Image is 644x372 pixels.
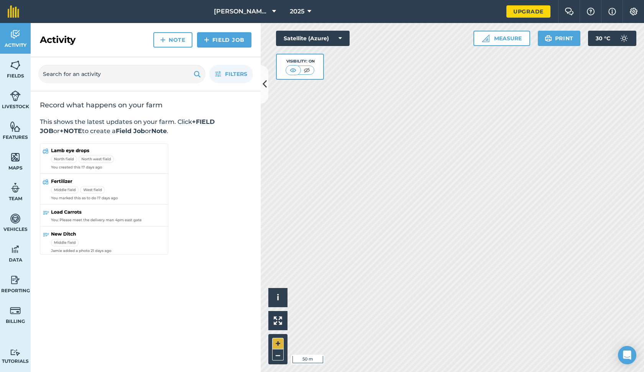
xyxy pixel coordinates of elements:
[160,35,166,44] img: svg+xml;base64,PHN2ZyB4bWxucz0iaHR0cDovL3d3dy53My5vcmcvMjAwMC9zdmciIHdpZHRoPSIxNCIgaGVpZ2h0PSIyNC...
[10,121,21,132] img: svg+xml;base64,PHN2ZyB4bWxucz0iaHR0cDovL3d3dy53My5vcmcvMjAwMC9zdmciIHdpZHRoPSI1NiIgaGVpZ2h0PSI2MC...
[214,7,269,16] span: [PERSON_NAME]'s Garden
[473,31,530,46] button: Measure
[618,346,636,364] div: Open Intercom Messenger
[40,34,76,46] h2: Activity
[482,35,490,42] img: Ruler icon
[288,66,298,74] img: svg+xml;base64,PHN2ZyB4bWxucz0iaHR0cDovL3d3dy53My5vcmcvMjAwMC9zdmciIHdpZHRoPSI1MCIgaGVpZ2h0PSI0MC...
[225,70,247,78] span: Filters
[545,34,552,43] img: svg+xml;base64,PHN2ZyB4bWxucz0iaHR0cDovL3d3dy53My5vcmcvMjAwMC9zdmciIHdpZHRoPSIxOSIgaGVpZ2h0PSIyNC...
[616,31,632,46] img: svg+xml;base64,PD94bWwgdmVyc2lvbj0iMS4wIiBlbmNvZGluZz0idXRmLTgiPz4KPCEtLSBHZW5lcmF0b3I6IEFkb2JlIE...
[194,69,201,79] img: svg+xml;base64,PHN2ZyB4bWxucz0iaHR0cDovL3d3dy53My5vcmcvMjAwMC9zdmciIHdpZHRoPSIxOSIgaGVpZ2h0PSIyNC...
[10,349,21,356] img: svg+xml;base64,PD94bWwgdmVyc2lvbj0iMS4wIiBlbmNvZGluZz0idXRmLTgiPz4KPCEtLSBHZW5lcmF0b3I6IEFkb2JlIE...
[272,349,284,360] button: –
[197,32,251,48] a: Field Job
[151,127,167,135] strong: Note
[10,213,21,224] img: svg+xml;base64,PD94bWwgdmVyc2lvbj0iMS4wIiBlbmNvZGluZz0idXRmLTgiPz4KPCEtLSBHZW5lcmF0b3I6IEFkb2JlIE...
[596,31,610,46] span: 30 ° C
[60,127,82,135] strong: +NOTE
[506,5,550,18] a: Upgrade
[276,31,350,46] button: Satellite (Azure)
[10,305,21,316] img: svg+xml;base64,PD94bWwgdmVyc2lvbj0iMS4wIiBlbmNvZGluZz0idXRmLTgiPz4KPCEtLSBHZW5lcmF0b3I6IEFkb2JlIE...
[274,316,282,325] img: Four arrows, one pointing top left, one top right, one bottom right and the last bottom left
[10,244,21,255] img: svg+xml;base64,PD94bWwgdmVyc2lvbj0iMS4wIiBlbmNvZGluZz0idXRmLTgiPz4KPCEtLSBHZW5lcmF0b3I6IEFkb2JlIE...
[10,29,21,40] img: svg+xml;base64,PD94bWwgdmVyc2lvbj0iMS4wIiBlbmNvZGluZz0idXRmLTgiPz4KPCEtLSBHZW5lcmF0b3I6IEFkb2JlIE...
[277,293,279,302] span: i
[286,58,315,64] div: Visibility: On
[588,31,636,46] button: 30 °C
[153,32,192,48] a: Note
[629,8,638,15] img: A cog icon
[586,8,595,15] img: A question mark icon
[204,35,209,44] img: svg+xml;base64,PHN2ZyB4bWxucz0iaHR0cDovL3d3dy53My5vcmcvMjAwMC9zdmciIHdpZHRoPSIxNCIgaGVpZ2h0PSIyNC...
[608,7,616,16] img: svg+xml;base64,PHN2ZyB4bWxucz0iaHR0cDovL3d3dy53My5vcmcvMjAwMC9zdmciIHdpZHRoPSIxNyIgaGVpZ2h0PSIxNy...
[116,127,145,135] strong: Field Job
[10,274,21,286] img: svg+xml;base64,PD94bWwgdmVyc2lvbj0iMS4wIiBlbmNvZGluZz0idXRmLTgiPz4KPCEtLSBHZW5lcmF0b3I6IEFkb2JlIE...
[268,288,287,307] button: i
[538,31,581,46] button: Print
[272,338,284,349] button: +
[209,65,253,83] button: Filters
[40,100,251,110] h2: Record what happens on your farm
[302,66,312,74] img: svg+xml;base64,PHN2ZyB4bWxucz0iaHR0cDovL3d3dy53My5vcmcvMjAwMC9zdmciIHdpZHRoPSI1MCIgaGVpZ2h0PSI0MC...
[10,59,21,71] img: svg+xml;base64,PHN2ZyB4bWxucz0iaHR0cDovL3d3dy53My5vcmcvMjAwMC9zdmciIHdpZHRoPSI1NiIgaGVpZ2h0PSI2MC...
[10,151,21,163] img: svg+xml;base64,PHN2ZyB4bWxucz0iaHR0cDovL3d3dy53My5vcmcvMjAwMC9zdmciIHdpZHRoPSI1NiIgaGVpZ2h0PSI2MC...
[565,8,574,15] img: Two speech bubbles overlapping with the left bubble in the forefront
[40,117,251,136] p: This shows the latest updates on your farm. Click or to create a or .
[10,182,21,194] img: svg+xml;base64,PD94bWwgdmVyc2lvbj0iMS4wIiBlbmNvZGluZz0idXRmLTgiPz4KPCEtLSBHZW5lcmF0b3I6IEFkb2JlIE...
[10,90,21,102] img: svg+xml;base64,PD94bWwgdmVyc2lvbj0iMS4wIiBlbmNvZGluZz0idXRmLTgiPz4KPCEtLSBHZW5lcmF0b3I6IEFkb2JlIE...
[38,65,205,83] input: Search for an activity
[8,5,19,18] img: fieldmargin Logo
[290,7,304,16] span: 2025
